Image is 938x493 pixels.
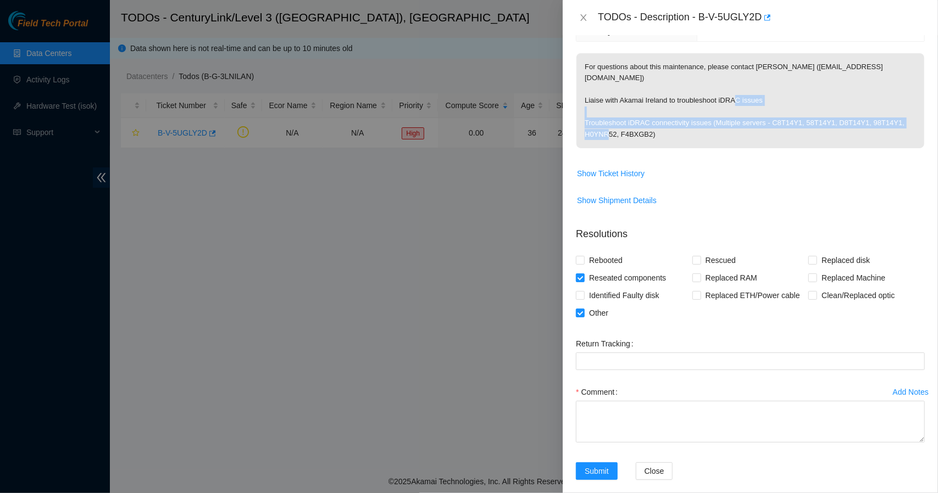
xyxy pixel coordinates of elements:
span: Show Ticket History [577,167,645,180]
span: close [579,13,588,22]
button: Add Notes [892,383,929,401]
button: Submit [576,462,618,480]
input: Return Tracking [576,352,925,370]
span: Other [585,304,613,322]
span: Submit [585,465,609,477]
span: Close [645,465,664,477]
div: TODOs - Description - B-V-5UGLY2D [598,9,925,26]
button: Show Shipment Details [576,192,657,209]
div: Add Notes [893,388,929,396]
p: Resolutions [576,218,925,242]
label: Return Tracking [576,335,638,352]
span: Reseated components [585,269,670,287]
span: Identified Faulty disk [585,287,664,304]
textarea: Comment [576,401,925,442]
span: Rebooted [585,251,627,269]
span: Clean/Replaced optic [817,287,899,304]
span: Replaced RAM [701,269,762,287]
span: Replaced disk [817,251,874,269]
span: Rescued [701,251,740,269]
label: Comment [576,383,622,401]
button: Close [576,13,591,23]
span: Replaced ETH/Power cable [701,287,804,304]
p: For questions about this maintenance, please contact [PERSON_NAME] ([EMAIL_ADDRESS][DOMAIN_NAME])... [576,53,924,148]
button: Show Ticket History [576,165,645,182]
span: Replaced Machine [817,269,890,287]
span: Show Shipment Details [577,194,657,206]
button: Close [636,462,673,480]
